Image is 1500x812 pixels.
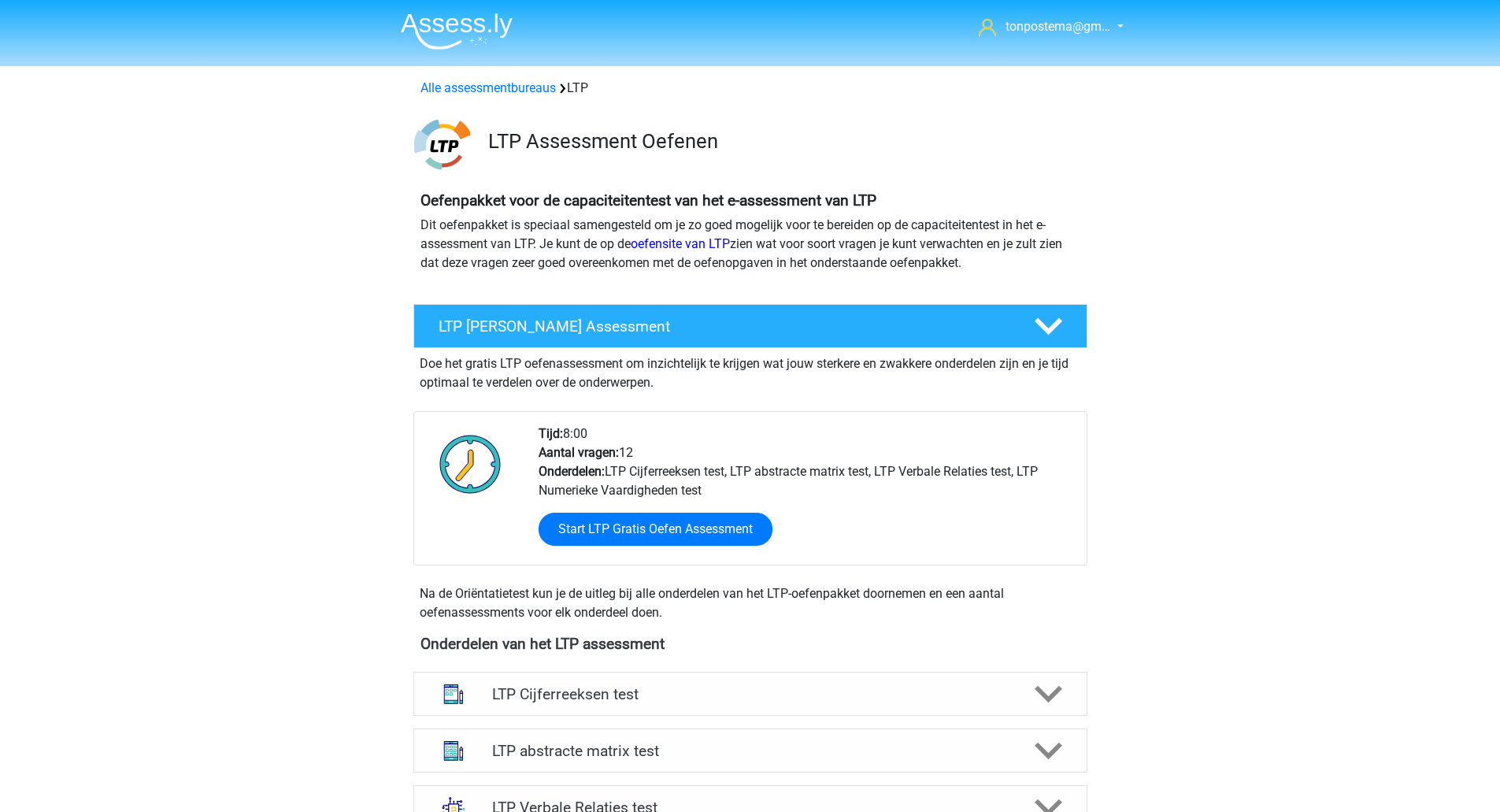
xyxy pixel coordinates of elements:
a: oefensite van LTP [631,236,730,251]
p: Dit oefenpakket is speciaal samengesteld om je zo goed mogelijk voor te bereiden op de capaciteit... [420,216,1080,273]
h4: Onderdelen van het LTP assessment [420,635,1080,653]
h4: LTP Cijferreeksen test [492,685,1008,703]
div: 8:00 12 LTP Cijferreeksen test, LTP abstracte matrix test, LTP Verbale Relaties test, LTP Numerie... [527,425,1086,565]
img: abstracte matrices [433,730,474,771]
img: Assessly [401,13,513,50]
a: Alle assessmentbureaus [420,80,556,95]
div: Na de Oriëntatietest kun je de uitleg bij alle onderdelen van het LTP-oefenpakket doornemen en ee... [413,584,1087,622]
a: abstracte matrices LTP abstracte matrix test [407,729,1094,773]
a: cijferreeksen LTP Cijferreeksen test [407,672,1094,716]
b: Onderdelen: [539,464,605,479]
b: Aantal vragen: [539,445,619,460]
div: LTP [414,79,1087,98]
h4: LTP [PERSON_NAME] Assessment [439,317,1009,336]
span: tonpostema@gm… [1006,19,1110,34]
img: cijferreeksen [433,673,474,714]
h4: LTP abstracte matrix test [492,742,1008,760]
b: Oefenpakket voor de capaciteitentest van het e-assessment van LTP [420,191,876,209]
h3: LTP Assessment Oefenen [488,129,1075,154]
img: Klok [431,425,510,503]
div: Doe het gratis LTP oefenassessment om inzichtelijk te krijgen wat jouw sterkere en zwakkere onder... [413,348,1087,392]
a: tonpostema@gm… [972,17,1112,36]
a: LTP [PERSON_NAME] Assessment [407,304,1094,348]
a: Start LTP Gratis Oefen Assessment [539,513,772,546]
b: Tijd: [539,426,563,441]
img: ltp.png [414,117,470,172]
